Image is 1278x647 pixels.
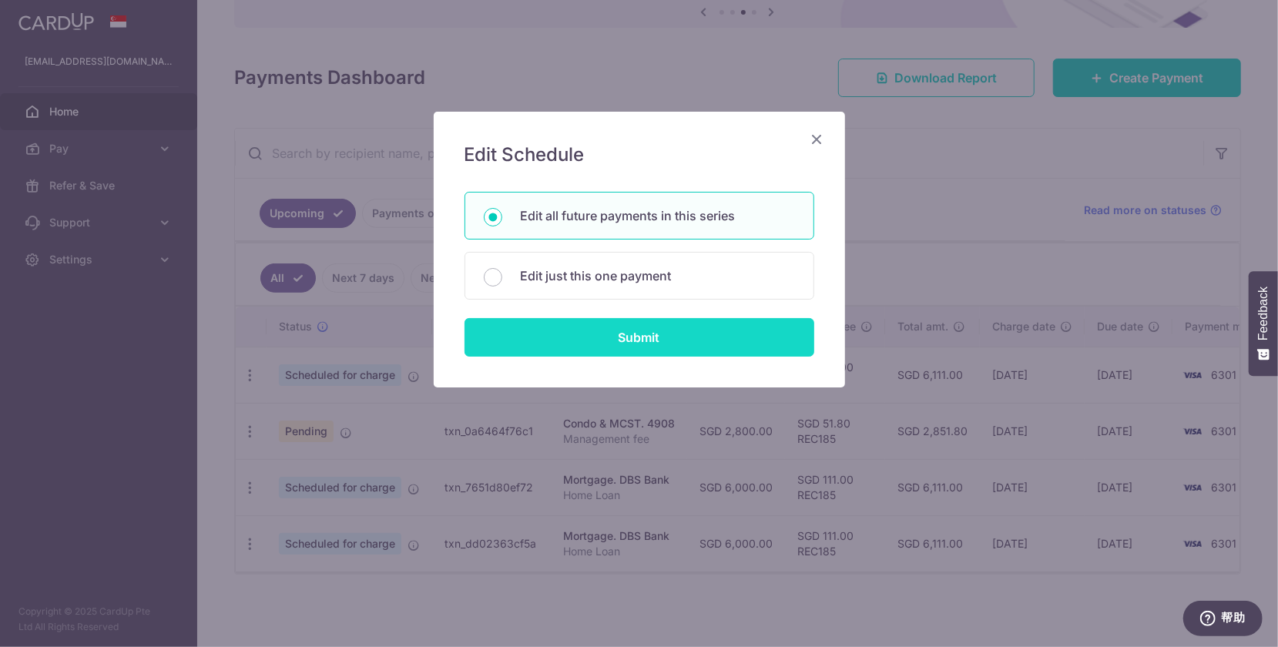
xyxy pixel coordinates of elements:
iframe: 打开一个小组件，您可以在其中找到更多信息 [1182,601,1263,639]
p: Edit just this one payment [521,267,795,285]
p: Edit all future payments in this series [521,206,795,225]
input: Submit [465,318,814,357]
h5: Edit Schedule [465,142,814,167]
button: Feedback - Show survey [1249,271,1278,376]
button: Close [808,130,827,149]
span: Feedback [1256,287,1270,340]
